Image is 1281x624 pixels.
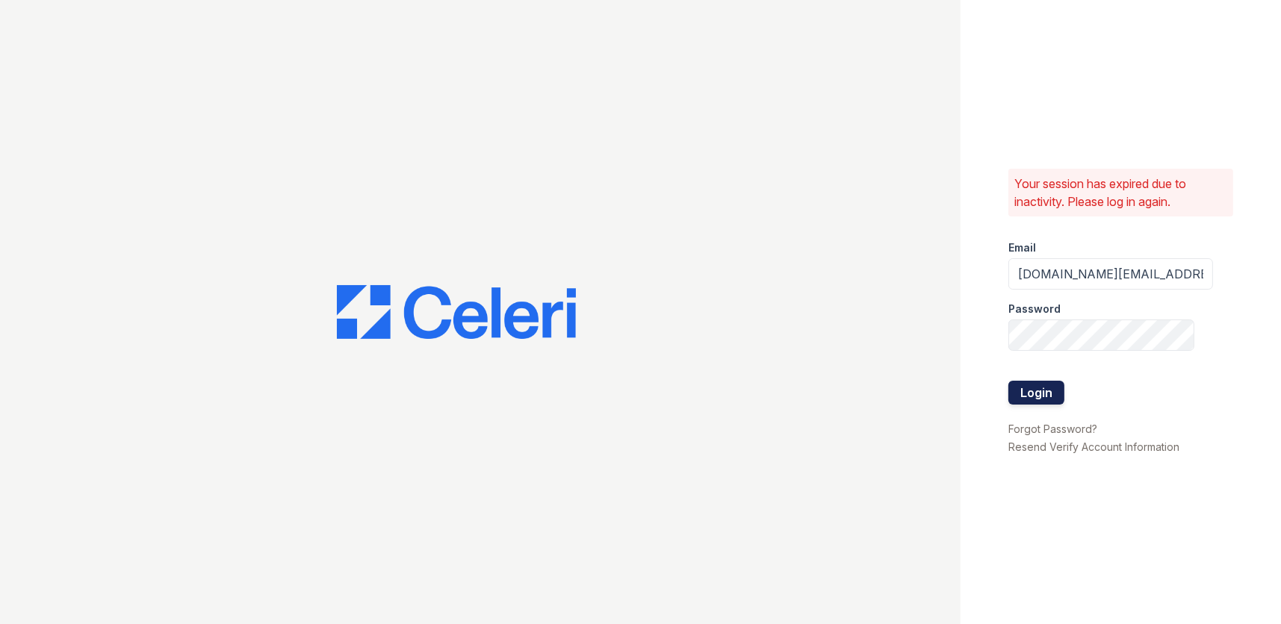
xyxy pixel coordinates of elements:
[337,285,576,339] img: CE_Logo_Blue-a8612792a0a2168367f1c8372b55b34899dd931a85d93a1a3d3e32e68fde9ad4.png
[1008,422,1097,435] a: Forgot Password?
[1008,302,1061,316] label: Password
[1008,440,1179,453] a: Resend Verify Account Information
[1014,175,1227,210] p: Your session has expired due to inactivity. Please log in again.
[1008,381,1064,405] button: Login
[1008,240,1036,255] label: Email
